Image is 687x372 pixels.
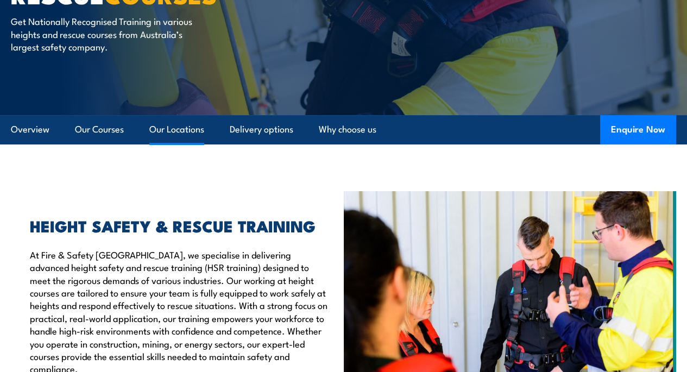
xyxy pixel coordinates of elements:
[600,115,676,144] button: Enquire Now
[319,115,376,144] a: Why choose us
[30,218,327,232] h2: HEIGHT SAFETY & RESCUE TRAINING
[11,115,49,144] a: Overview
[11,15,209,53] p: Get Nationally Recognised Training in various heights and rescue courses from Australia’s largest...
[230,115,293,144] a: Delivery options
[75,115,124,144] a: Our Courses
[149,115,204,144] a: Our Locations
